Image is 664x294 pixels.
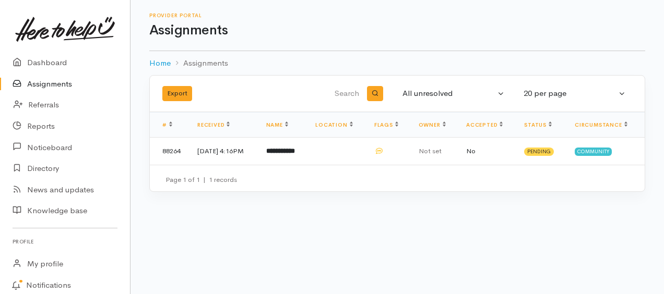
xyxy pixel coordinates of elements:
a: # [162,121,172,128]
span: Pending [524,148,554,156]
a: Flags [374,121,398,128]
a: Name [266,121,288,128]
a: Received [197,121,230,128]
small: Page 1 of 1 1 records [165,175,237,184]
a: Owner [419,121,446,128]
span: No [466,146,476,155]
button: 20 per page [517,83,632,104]
h1: Assignments [149,23,645,38]
div: 20 per page [524,88,616,100]
td: [DATE] 4:16PM [189,138,258,165]
div: All unresolved [402,88,495,100]
li: Assignments [171,57,228,69]
span: Community [575,148,612,156]
a: Accepted [466,121,503,128]
button: Export [162,86,192,101]
a: Circumstance [575,121,627,128]
h6: Profile [13,235,117,249]
h6: Provider Portal [149,13,645,18]
a: Home [149,57,171,69]
a: Location [315,121,352,128]
span: | [203,175,206,184]
button: All unresolved [396,83,511,104]
a: Status [524,121,552,128]
td: 88264 [150,138,189,165]
input: Search [279,81,361,106]
span: Not set [419,146,442,155]
nav: breadcrumb [149,51,645,76]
